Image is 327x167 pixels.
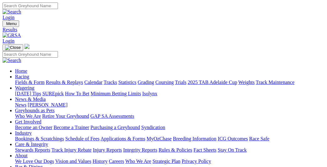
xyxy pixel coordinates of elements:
div: News & Media [15,102,324,108]
a: Who We Are [125,159,151,164]
a: SUREpick [42,91,64,96]
a: Breeding Information [173,136,216,141]
a: News [15,102,26,107]
a: Coursing [155,80,174,85]
img: Search [3,9,21,15]
a: How To Bet [65,91,90,96]
a: Vision and Values [55,159,91,164]
div: Industry [15,136,324,142]
input: Search [3,51,58,58]
a: Stewards Reports [15,147,50,153]
a: Get Involved [15,119,41,124]
a: Careers [109,159,124,164]
a: Become a Trainer [54,125,89,130]
a: Strategic Plan [153,159,180,164]
a: Race Safe [249,136,269,141]
div: About [15,159,324,164]
a: Syndication [141,125,165,130]
a: About [15,153,28,158]
a: Statistics [118,80,137,85]
a: Track Maintenance [256,80,294,85]
img: GRSA [3,33,21,38]
div: Wagering [15,91,324,97]
a: Care & Integrity [15,142,48,147]
img: logo-grsa-white.png [24,44,29,49]
a: [PERSON_NAME] [28,102,67,107]
a: Greyhounds as Pets [15,108,54,113]
a: Weights [238,80,255,85]
a: Fact Sheets [194,147,216,153]
a: Who We Are [15,113,41,119]
a: Tracks [104,80,117,85]
a: Industry [15,130,32,136]
a: Bookings & Scratchings [15,136,64,141]
a: Minimum Betting Limits [91,91,141,96]
a: Trials [175,80,186,85]
a: Integrity Reports [123,147,157,153]
a: Stay On Track [218,147,247,153]
a: Grading [138,80,154,85]
img: Search [3,58,21,63]
a: News & Media [15,97,46,102]
a: Track Injury Rebate [51,147,91,153]
div: Care & Integrity [15,147,324,153]
button: Toggle navigation [3,44,23,51]
a: Isolynx [142,91,157,96]
a: Wagering [15,85,34,91]
a: Racing [15,74,29,79]
a: Calendar [84,80,102,85]
a: [DATE] Tips [15,91,41,96]
a: Injury Reports [93,147,122,153]
a: 2025 TAB Adelaide Cup [188,80,237,85]
div: Racing [15,80,324,85]
a: Results & Replays [46,80,83,85]
a: Applications & Forms [101,136,145,141]
a: History [92,159,107,164]
input: Search [3,3,58,9]
a: We Love Our Dogs [15,159,54,164]
a: Schedule of Fees [65,136,99,141]
a: Home [15,68,27,74]
div: Greyhounds as Pets [15,113,324,119]
div: Get Involved [15,125,324,130]
span: Menu [6,21,17,26]
a: MyOzChase [147,136,172,141]
a: Become an Owner [15,125,52,130]
a: Login [3,15,14,20]
button: Toggle navigation [3,20,19,27]
img: Close [5,45,21,50]
a: GAP SA Assessments [91,113,134,119]
a: Privacy Policy [182,159,211,164]
a: ICG Outcomes [218,136,248,141]
a: Purchasing a Greyhound [91,125,140,130]
a: Login [3,38,14,44]
a: Retire Your Greyhound [42,113,89,119]
a: Results [3,27,324,33]
a: Fields & Form [15,80,44,85]
a: Rules & Policies [158,147,192,153]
